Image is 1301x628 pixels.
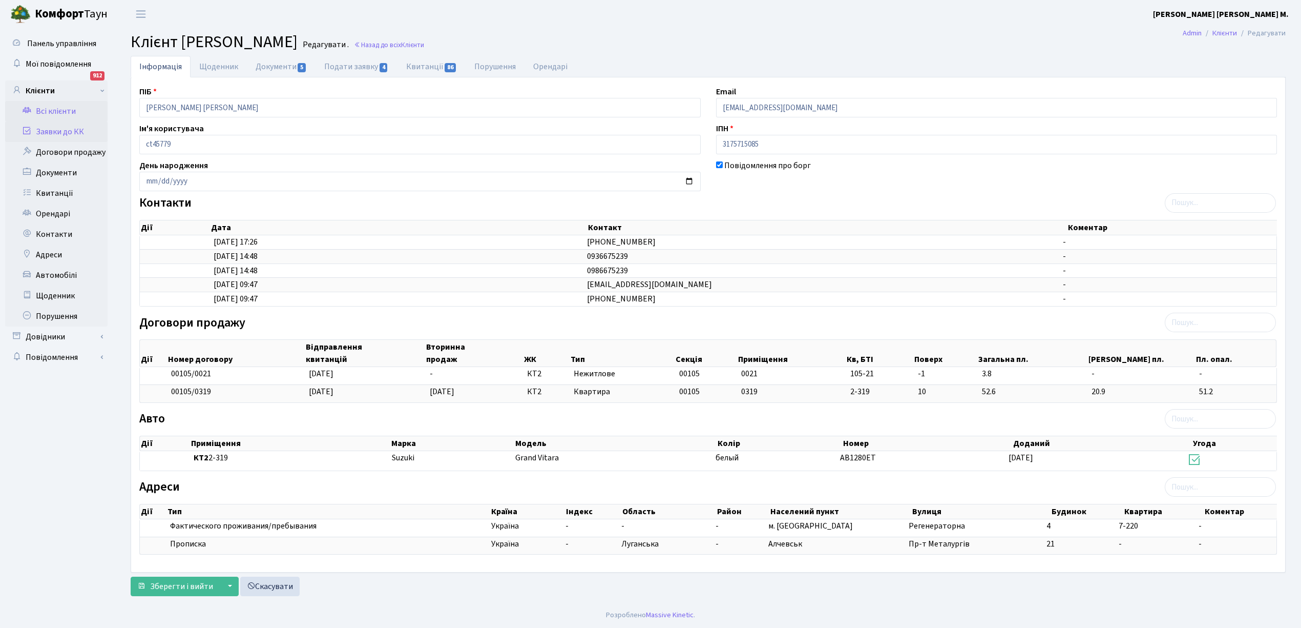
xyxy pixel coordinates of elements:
[309,386,333,397] span: [DATE]
[390,436,514,451] th: Марка
[190,436,390,451] th: Приміщення
[1092,386,1191,398] span: 20.9
[846,340,913,367] th: Кв, БТІ
[131,577,220,596] button: Зберегти і вийти
[5,286,108,306] a: Щоденник
[166,504,490,519] th: Тип
[1119,520,1138,532] span: 7-220
[491,538,557,550] span: Україна
[523,340,570,367] th: ЖК
[1119,538,1122,550] span: -
[5,33,108,54] a: Панель управління
[716,86,736,98] label: Email
[140,436,190,451] th: Дії
[1195,340,1276,367] th: Пл. опал.
[150,581,213,592] span: Зберегти і вийти
[527,386,565,398] span: КТ2
[1183,28,1202,38] a: Admin
[140,504,166,519] th: Дії
[392,452,414,463] span: Suzuki
[1009,452,1033,463] span: [DATE]
[1012,436,1192,451] th: Доданий
[1212,28,1237,38] a: Клієнти
[5,327,108,347] a: Довідники
[26,58,91,70] span: Мої повідомлення
[35,6,108,23] span: Таун
[194,452,208,463] b: КТ2
[316,56,397,77] a: Подати заявку
[587,265,628,276] span: 0986675239
[587,251,628,262] span: 0936675239
[5,245,108,265] a: Адреси
[621,520,624,532] span: -
[1153,8,1289,21] a: [PERSON_NAME] [PERSON_NAME] М.
[911,504,1050,519] th: Вулиця
[5,183,108,204] a: Квитанції
[1046,538,1055,550] span: 21
[128,6,154,23] button: Переключити навігацію
[1165,313,1276,332] input: Пошук...
[401,40,424,50] span: Клієнти
[354,40,424,50] a: Назад до всіхКлієнти
[139,316,245,331] label: Договори продажу
[214,265,258,276] span: [DATE] 14:48
[1063,236,1066,248] span: -
[1063,293,1066,305] span: -
[430,386,454,397] span: [DATE]
[768,520,853,532] span: м. [GEOGRAPHIC_DATA]
[301,40,349,50] small: Редагувати .
[27,38,96,49] span: Панель управління
[842,436,1012,451] th: Номер
[515,452,559,463] span: Grand Vitara
[139,86,157,98] label: ПІБ
[1063,265,1066,276] span: -
[170,538,206,550] span: Прописка
[1199,520,1202,532] span: -
[5,121,108,142] a: Заявки до КК
[430,368,433,379] span: -
[380,63,388,72] span: 4
[5,163,108,183] a: Документи
[606,610,695,621] div: Розроблено .
[716,504,769,519] th: Район
[679,368,700,379] span: 00105
[5,204,108,224] a: Орендарі
[309,368,333,379] span: [DATE]
[574,386,670,398] span: Квартира
[1123,504,1204,519] th: Квартира
[139,123,204,135] label: Ім'я користувача
[737,340,846,367] th: Приміщення
[1165,193,1276,213] input: Пошук...
[716,452,739,463] span: белый
[1092,368,1191,380] span: -
[5,224,108,245] a: Контакти
[1063,279,1066,290] span: -
[170,520,317,532] span: Фактического проживания/пребывания
[1199,368,1272,380] span: -
[524,56,576,77] a: Орендарі
[491,520,557,532] span: Україна
[587,236,656,248] span: [PHONE_NUMBER]
[5,265,108,286] a: Автомобілі
[918,386,974,398] span: 10
[850,386,910,398] span: 2-319
[716,520,719,532] span: -
[1087,340,1195,367] th: [PERSON_NAME] пл.
[840,452,876,463] span: АВ1280ЕТ
[621,504,716,519] th: Область
[35,6,84,22] b: Комфорт
[717,436,842,451] th: Колір
[621,538,659,550] span: Луганська
[425,340,523,367] th: Вторинна продаж
[139,412,165,427] label: Авто
[466,56,524,77] a: Порушення
[171,386,211,397] span: 00105/0319
[570,340,675,367] th: Тип
[191,56,247,77] a: Щоденник
[167,340,305,367] th: Номер договору
[918,368,974,380] span: -1
[214,251,258,262] span: [DATE] 14:48
[982,386,1083,398] span: 52.6
[716,123,733,135] label: ІПН
[5,347,108,368] a: Повідомлення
